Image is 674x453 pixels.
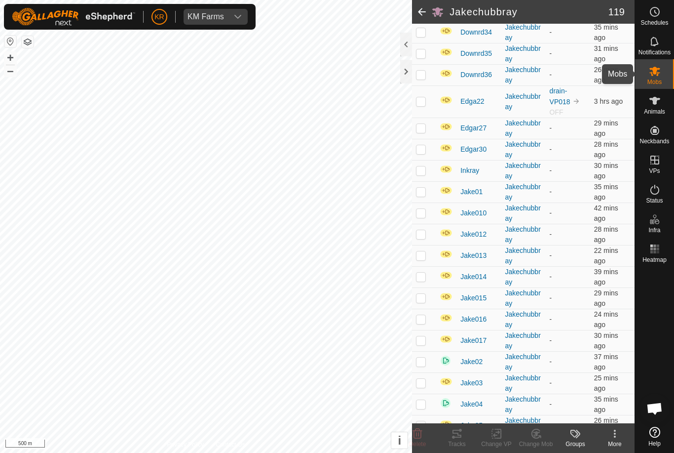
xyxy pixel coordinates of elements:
[460,96,484,107] span: Edga22
[460,357,483,367] span: Jake02
[550,230,552,238] app-display-virtual-paddock-transition: -
[646,198,663,204] span: Status
[505,330,541,351] div: Jakechubbray
[572,97,580,105] img: to
[550,166,552,174] app-display-virtual-paddock-transition: -
[550,71,552,79] app-display-virtual-paddock-transition: -
[460,314,487,325] span: Jake016
[550,49,552,57] app-display-virtual-paddock-transition: -
[460,187,483,197] span: Jake01
[594,140,618,159] span: 2 Oct 2025 at 11:12 am
[460,335,487,346] span: Jake017
[505,203,541,224] div: Jakechubbray
[594,119,618,137] span: 2 Oct 2025 at 11:12 am
[505,65,541,85] div: Jakechubbray
[460,48,492,59] span: Downrd35
[460,420,483,431] span: Jake05
[391,432,408,449] button: i
[440,420,452,428] img: In Progress
[505,246,541,266] div: Jakechubbray
[635,423,674,451] a: Help
[440,250,452,258] img: In Progress
[440,229,452,237] img: In Progress
[594,310,618,329] span: 2 Oct 2025 at 11:17 am
[640,394,670,423] div: Open chat
[649,168,660,174] span: VPs
[594,416,618,435] span: 2 Oct 2025 at 11:14 am
[550,421,552,429] app-display-virtual-paddock-transition: -
[440,292,452,301] img: In Progress
[460,293,487,303] span: Jake015
[216,440,245,449] a: Contact Us
[594,247,618,265] span: 2 Oct 2025 at 11:18 am
[594,66,618,84] span: 2 Oct 2025 at 11:14 am
[644,109,665,115] span: Animals
[608,4,625,19] span: 119
[594,162,618,180] span: 2 Oct 2025 at 11:10 am
[594,44,618,63] span: 2 Oct 2025 at 11:10 am
[460,208,487,218] span: Jake010
[4,36,16,47] button: Reset Map
[440,355,451,367] img: returning on
[12,8,135,26] img: Gallagher Logo
[505,139,541,160] div: Jakechubbray
[550,294,552,302] app-display-virtual-paddock-transition: -
[4,52,16,64] button: +
[505,22,541,43] div: Jakechubbray
[440,69,452,78] img: In Progress
[440,397,451,409] img: returning on
[154,12,164,22] span: KR
[516,440,556,449] div: Change Mob
[187,13,224,21] div: KM Farms
[505,118,541,139] div: Jakechubbray
[550,315,552,323] app-display-virtual-paddock-transition: -
[647,79,662,85] span: Mobs
[440,144,452,152] img: In Progress
[440,271,452,280] img: In Progress
[460,229,487,240] span: Jake012
[505,288,541,309] div: Jakechubbray
[505,224,541,245] div: Jakechubbray
[594,395,618,413] span: 2 Oct 2025 at 11:05 am
[409,441,426,448] span: Delete
[594,97,623,105] span: 2 Oct 2025 at 8:05 am
[594,23,618,41] span: 2 Oct 2025 at 11:05 am
[440,186,452,195] img: In Progress
[22,36,34,48] button: Map Layers
[550,358,552,366] app-display-virtual-paddock-transition: -
[550,188,552,196] app-display-virtual-paddock-transition: -
[505,182,541,203] div: Jakechubbray
[440,96,452,104] img: In Progress
[184,9,228,25] span: KM Farms
[4,65,16,77] button: –
[505,91,541,112] div: Jakechubbray
[505,43,541,64] div: Jakechubbray
[594,225,618,244] span: 2 Oct 2025 at 11:12 am
[460,27,492,38] span: Downrd34
[460,144,487,155] span: Edgar30
[505,373,541,394] div: Jakechubbray
[440,123,452,131] img: In Progress
[440,314,452,322] img: In Progress
[440,377,452,386] img: In Progress
[228,9,248,25] div: dropdown trigger
[505,267,541,288] div: Jakechubbray
[440,165,452,173] img: In Progress
[437,440,477,449] div: Tracks
[505,161,541,181] div: Jakechubbray
[550,379,552,387] app-display-virtual-paddock-transition: -
[595,440,635,449] div: More
[648,441,661,447] span: Help
[460,70,492,80] span: Downrd36
[594,183,618,201] span: 2 Oct 2025 at 11:06 am
[505,415,541,436] div: Jakechubbray
[460,399,483,410] span: Jake04
[440,207,452,216] img: In Progress
[638,49,671,55] span: Notifications
[594,374,618,392] span: 2 Oct 2025 at 11:16 am
[398,434,401,447] span: i
[440,27,452,35] img: In Progress
[449,6,608,18] h2: Jakechubbray
[550,336,552,344] app-display-virtual-paddock-transition: -
[640,20,668,26] span: Schedules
